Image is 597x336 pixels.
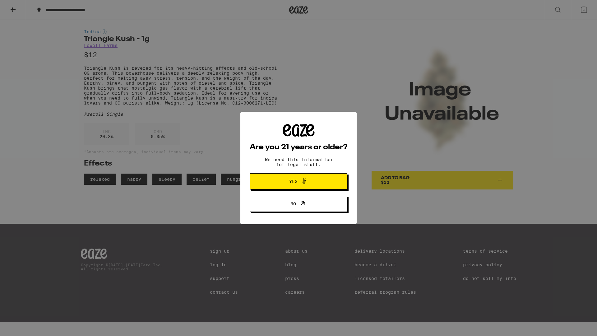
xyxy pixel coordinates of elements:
[289,179,298,184] span: Yes
[250,196,347,212] button: No
[290,202,296,206] span: No
[250,144,347,151] h2: Are you 21 years or older?
[250,173,347,189] button: Yes
[260,157,337,167] p: We need this information for legal stuff.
